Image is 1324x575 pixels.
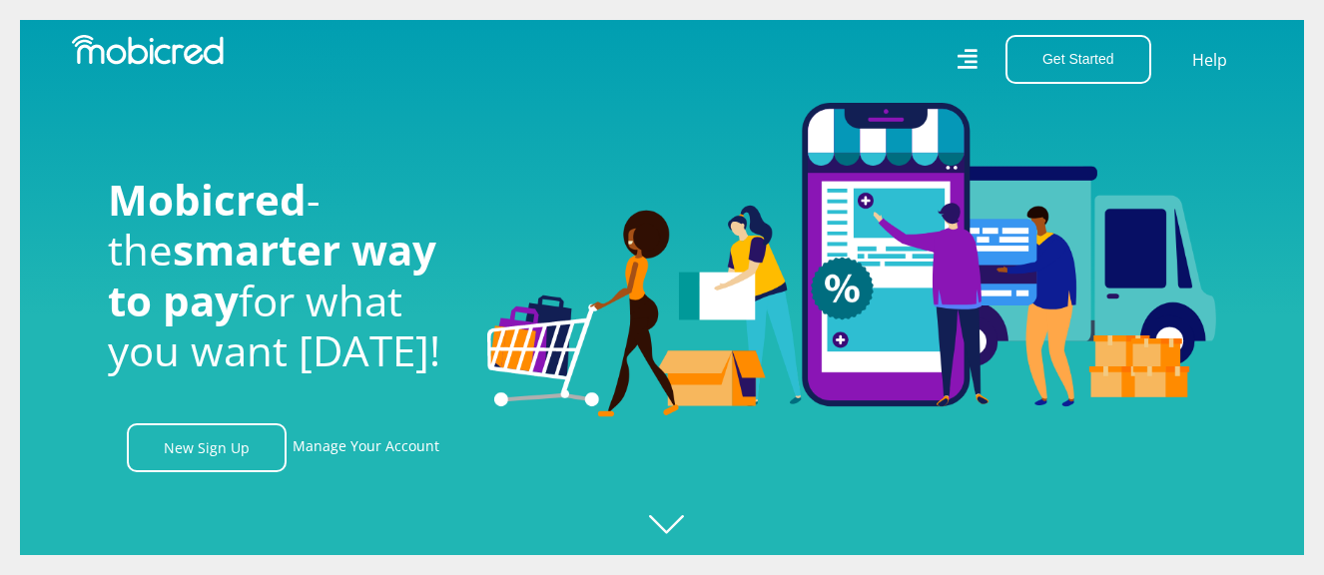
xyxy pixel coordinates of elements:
[72,35,224,65] img: Mobicred
[1005,35,1151,84] button: Get Started
[108,175,457,376] h1: - the for what you want [DATE]!
[487,103,1216,418] img: Welcome to Mobicred
[293,423,439,472] a: Manage Your Account
[108,171,307,228] span: Mobicred
[1191,47,1228,73] a: Help
[127,423,287,472] a: New Sign Up
[108,221,436,327] span: smarter way to pay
